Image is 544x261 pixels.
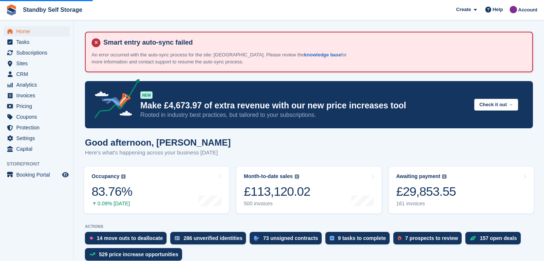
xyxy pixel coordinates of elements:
img: task-75834270c22a3079a89374b754ae025e5fb1db73e45f91037f5363f120a921f8.svg [330,236,334,240]
div: Month-to-date sales [244,173,292,180]
img: stora-icon-8386f47178a22dfd0bd8f6a31ec36ba5ce8667c1dd55bd0f319d3a0aa187defe.svg [6,4,17,15]
div: 9 tasks to complete [338,235,386,241]
a: menu [4,58,70,69]
span: Subscriptions [16,48,61,58]
a: menu [4,37,70,47]
div: 14 move outs to deallocate [97,235,163,241]
div: 83.76% [92,184,132,199]
div: 161 invoices [396,201,456,207]
div: Awaiting payment [396,173,441,180]
div: 7 prospects to review [405,235,458,241]
a: knowledge base [304,52,341,58]
div: 286 unverified identities [184,235,243,241]
a: menu [4,144,70,154]
a: Occupancy 83.76% 0.09% [DATE] [84,167,229,213]
p: Here's what's happening across your business [DATE] [85,149,231,157]
p: Make £4,673.97 of extra revenue with our new price increases tool [140,100,468,111]
a: 286 unverified identities [170,232,250,248]
img: icon-info-grey-7440780725fd019a000dd9b08b2336e03edf1995a4989e88bcd33f0948082b44.svg [295,174,299,179]
a: menu [4,26,70,36]
img: price_increase_opportunities-93ffe204e8149a01c8c9dc8f82e8f89637d9d84a8eef4429ea346261dce0b2c0.svg [89,253,95,256]
span: Create [456,6,471,13]
a: Standby Self Storage [20,4,85,16]
span: Help [493,6,503,13]
h4: Smart entry auto-sync failed [100,38,526,47]
div: 0.09% [DATE] [92,201,132,207]
a: menu [4,133,70,143]
span: Storefront [7,160,73,168]
p: Rooted in industry best practices, but tailored to your subscriptions. [140,111,468,119]
div: 500 invoices [244,201,310,207]
span: Capital [16,144,61,154]
img: move_outs_to_deallocate_icon-f764333ba52eb49d3ac5e1228854f67142a1ed5810a6f6cc68b1a99e826820c5.svg [89,236,93,240]
div: NEW [140,91,153,99]
div: 529 price increase opportunities [99,251,178,257]
span: Protection [16,122,61,133]
a: 73 unsigned contracts [250,232,325,248]
span: Invoices [16,90,61,101]
span: Sites [16,58,61,69]
a: menu [4,122,70,133]
img: icon-info-grey-7440780725fd019a000dd9b08b2336e03edf1995a4989e88bcd33f0948082b44.svg [121,174,126,179]
a: menu [4,170,70,180]
span: CRM [16,69,61,79]
a: menu [4,48,70,58]
p: An error occurred with the auto-sync process for the site: [GEOGRAPHIC_DATA]. Please review the f... [92,51,350,66]
span: Pricing [16,101,61,111]
div: £113,120.02 [244,184,310,199]
img: deal-1b604bf984904fb50ccaf53a9ad4b4a5d6e5aea283cecdc64d6e3604feb123c2.svg [470,236,476,241]
span: Settings [16,133,61,143]
span: Analytics [16,80,61,90]
img: Sue Ford [510,6,517,13]
a: 14 move outs to deallocate [85,232,170,248]
button: Check it out → [474,99,518,111]
a: Month-to-date sales £113,120.02 500 invoices [236,167,381,213]
a: 157 open deals [465,232,524,248]
a: menu [4,80,70,90]
img: price-adjustments-announcement-icon-8257ccfd72463d97f412b2fc003d46551f7dbcb40ab6d574587a9cd5c0d94... [88,79,140,121]
a: 9 tasks to complete [325,232,393,248]
span: Account [518,6,537,14]
div: 73 unsigned contracts [263,235,318,241]
span: Coupons [16,112,61,122]
p: ACTIONS [85,224,533,229]
a: Awaiting payment £29,853.55 161 invoices [389,167,534,213]
a: menu [4,90,70,101]
img: icon-info-grey-7440780725fd019a000dd9b08b2336e03edf1995a4989e88bcd33f0948082b44.svg [442,174,447,179]
div: 157 open deals [480,235,517,241]
h1: Good afternoon, [PERSON_NAME] [85,138,231,147]
span: Tasks [16,37,61,47]
span: Booking Portal [16,170,61,180]
div: Occupancy [92,173,119,180]
a: 7 prospects to review [393,232,465,248]
span: Home [16,26,61,36]
img: prospect-51fa495bee0391a8d652442698ab0144808aea92771e9ea1ae160a38d050c398.svg [398,236,401,240]
a: Preview store [61,170,70,179]
a: menu [4,101,70,111]
img: contract_signature_icon-13c848040528278c33f63329250d36e43548de30e8caae1d1a13099fd9432cc5.svg [254,236,259,240]
img: verify_identity-adf6edd0f0f0b5bbfe63781bf79b02c33cf7c696d77639b501bdc392416b5a36.svg [175,236,180,240]
div: £29,853.55 [396,184,456,199]
a: menu [4,112,70,122]
a: menu [4,69,70,79]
